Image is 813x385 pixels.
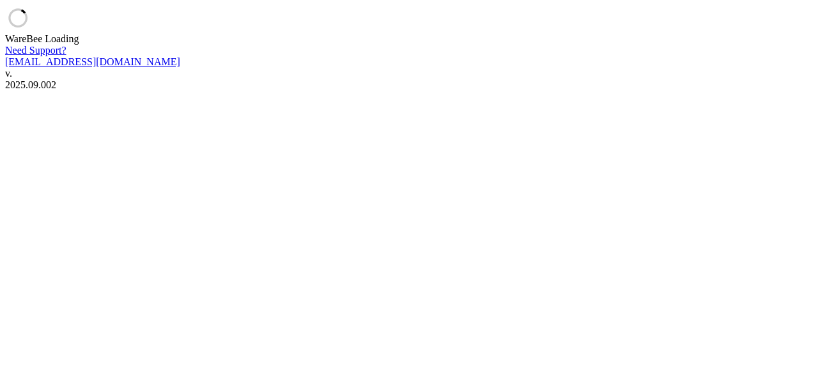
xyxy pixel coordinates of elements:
div: Need Support? [5,45,808,56]
div: [EMAIL_ADDRESS][DOMAIN_NAME] [5,56,808,68]
div: WareBee Loading [5,33,808,45]
div: v. [5,68,808,79]
a: Need Support?[EMAIL_ADDRESS][DOMAIN_NAME] [5,45,808,68]
div: 2025.09.002 [5,79,808,91]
